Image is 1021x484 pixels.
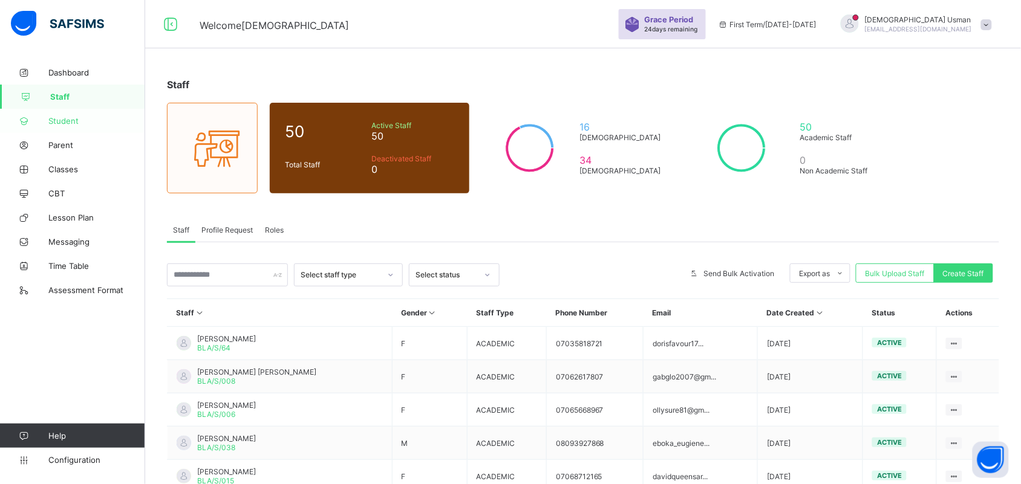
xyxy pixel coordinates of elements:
td: F [392,327,467,360]
span: Lesson Plan [48,213,145,222]
td: [DATE] [758,327,863,360]
span: active [877,405,902,413]
td: F [392,393,467,427]
img: sticker-purple.71386a28dfed39d6af7621340158ba97.svg [625,17,640,32]
td: 08093927868 [546,427,643,460]
span: Assessment Format [48,285,145,295]
th: Email [644,299,758,327]
span: 16 [579,121,666,133]
td: eboka_eugiene... [644,427,758,460]
th: Staff [168,299,393,327]
span: Grace Period [645,15,694,24]
span: Student [48,116,145,126]
span: [DEMOGRAPHIC_DATA] [579,166,666,175]
th: Staff Type [467,299,546,327]
span: Bulk Upload Staff [866,269,925,278]
td: [DATE] [758,427,863,460]
span: Roles [265,225,284,234]
span: Help [48,431,145,440]
span: Export as [800,269,830,278]
div: Total Staff [282,157,368,172]
span: Staff [50,92,145,102]
span: [PERSON_NAME] [197,434,256,443]
th: Status [863,299,937,327]
span: 0 [800,154,878,166]
th: Date Created [758,299,863,327]
span: Deactivated Staff [371,154,454,163]
td: ACADEMIC [467,360,546,393]
span: Staff [167,79,189,91]
span: 0 [371,163,454,175]
span: 50 [800,121,878,133]
span: Time Table [48,261,145,271]
span: active [877,438,902,447]
i: Sort in Ascending Order [195,308,205,317]
span: active [877,338,902,347]
td: dorisfavour17... [644,327,758,360]
div: Select staff type [301,271,380,280]
td: [DATE] [758,393,863,427]
td: 07065668967 [546,393,643,427]
span: 50 [371,130,454,142]
span: BLA/S/038 [197,443,235,452]
span: [DEMOGRAPHIC_DATA] Usman [865,15,972,24]
span: active [877,372,902,380]
span: Active Staff [371,121,454,130]
td: 07062617807 [546,360,643,393]
th: Gender [392,299,467,327]
div: Select status [416,271,477,280]
span: Classes [48,164,145,174]
td: [DATE] [758,360,863,393]
span: Messaging [48,237,145,247]
span: [PERSON_NAME] [197,401,256,410]
span: BLA/S/64 [197,343,230,352]
span: CBT [48,189,145,198]
td: 07035818721 [546,327,643,360]
img: safsims [11,11,104,36]
i: Sort in Ascending Order [815,308,825,317]
td: gabglo2007@gm... [644,360,758,393]
div: MuhammadUsman [829,15,998,34]
span: [DEMOGRAPHIC_DATA] [579,133,666,142]
span: Dashboard [48,68,145,77]
span: [EMAIL_ADDRESS][DOMAIN_NAME] [865,25,972,33]
td: ACADEMIC [467,427,546,460]
td: ACADEMIC [467,393,546,427]
span: Send Bulk Activation [704,269,775,278]
td: ACADEMIC [467,327,546,360]
span: [PERSON_NAME] [PERSON_NAME] [197,367,316,376]
span: BLA/S/008 [197,376,235,386]
td: ollysure81@gm... [644,393,758,427]
span: Staff [173,225,189,234]
span: [PERSON_NAME] [197,467,256,476]
span: Create Staff [943,269,984,278]
td: M [392,427,467,460]
span: Academic Staff [800,133,878,142]
span: [PERSON_NAME] [197,334,256,343]
td: F [392,360,467,393]
button: Open asap [973,442,1009,478]
span: active [877,471,902,480]
span: Configuration [48,455,145,465]
span: Non Academic Staff [800,166,878,175]
th: Actions [936,299,999,327]
span: Parent [48,140,145,150]
i: Sort in Ascending Order [427,308,437,317]
span: 50 [285,122,365,141]
span: 34 [579,154,666,166]
span: Welcome [DEMOGRAPHIC_DATA] [200,19,349,31]
span: 24 days remaining [645,25,698,33]
span: session/term information [718,20,817,29]
th: Phone Number [546,299,643,327]
span: BLA/S/006 [197,410,235,419]
span: Profile Request [201,225,253,234]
